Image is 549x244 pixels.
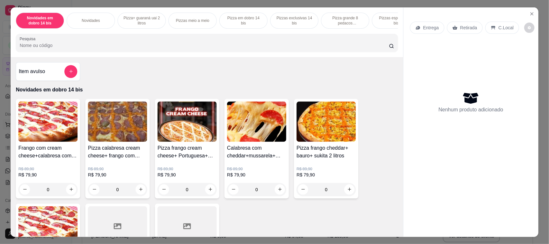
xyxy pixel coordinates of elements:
[205,184,215,194] button: increase-product-quantity
[89,184,99,194] button: decrease-product-quantity
[88,144,147,160] h4: Pizza calabresa cream cheese+ frango com cheddar+ sukita 2 litros
[20,36,38,41] label: Pesquisa
[158,144,217,160] h4: Pizza frango cream cheese+ Portuguesa+ sukita 2 litros
[227,166,286,171] p: R$ 89,90
[158,101,217,142] img: product-image
[88,101,147,142] img: product-image
[460,24,477,31] p: Retirada
[158,171,217,178] p: R$ 79,90
[64,65,77,78] button: add-separate-item
[21,15,59,25] p: Novidades em dobro 14 bis
[20,42,389,48] input: Pesquisa
[88,171,147,178] p: R$ 79,90
[344,184,354,194] button: increase-product-quantity
[378,15,415,25] p: Pizzas especiais 14 bis
[227,171,286,178] p: R$ 79,90
[159,184,169,194] button: decrease-product-quantity
[18,171,78,178] p: R$ 79,90
[297,171,356,178] p: R$ 79,90
[16,86,398,94] p: Novidades em dobro 14 bis
[19,68,45,75] h4: Item avulso
[20,184,30,194] button: decrease-product-quantity
[82,18,100,23] p: Novidades
[524,22,535,33] button: decrease-product-quantity
[158,166,217,171] p: R$ 89,90
[499,24,514,31] p: C.Local
[225,15,262,25] p: Pizza em dobro 14 bis
[297,166,356,171] p: R$ 89,90
[297,144,356,160] h4: Pizza frango cheddar+ bauro+ sukita 2 litros
[423,24,439,31] p: Entrega
[227,101,286,142] img: product-image
[439,106,503,114] p: Nenhum produto adicionado
[276,15,313,25] p: Pizzas exclusivas 14 bis
[123,15,160,25] p: Pizza+ guaraná uai 2 litros
[18,144,78,160] h4: Frango com cream cheese+calabresa com Cheddar+ sukita 2 litros
[66,184,76,194] button: increase-product-quantity
[297,101,356,142] img: product-image
[136,184,146,194] button: increase-product-quantity
[275,184,285,194] button: increase-product-quantity
[18,166,78,171] p: R$ 89,90
[88,166,147,171] p: R$ 89,90
[326,15,364,25] p: Pizza grande 8 pedacos promocionais
[527,8,537,19] button: Close
[18,101,78,142] img: product-image
[228,184,239,194] button: decrease-product-quantity
[227,144,286,160] h4: Calabresa com cheddar+mussarela+ sukita 2 litros
[298,184,308,194] button: decrease-product-quantity
[176,18,209,23] p: Pizzas meio a meio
